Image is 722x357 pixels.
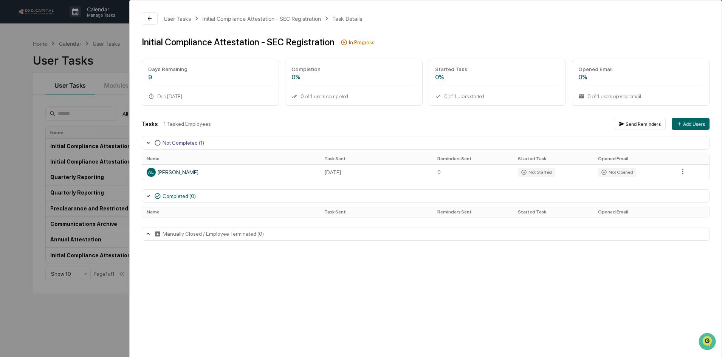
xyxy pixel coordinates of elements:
span: Pylon [75,128,91,134]
th: Reminders Sent [433,153,513,164]
span: Preclearance [15,95,49,103]
div: Task Details [332,15,362,22]
button: Send Reminders [614,118,666,130]
div: Completion [291,66,416,72]
div: 🔎 [8,110,14,116]
div: Start new chat [26,58,124,65]
td: [DATE] [320,164,433,180]
div: [PERSON_NAME] [147,168,315,177]
div: 0% [291,74,416,81]
th: Name [142,206,320,218]
div: 0 of 1 users opened email [578,93,703,99]
div: User Tasks [164,15,191,22]
div: 9 [148,74,273,81]
p: How can we help? [8,16,138,28]
button: Add Users [672,118,710,130]
a: Powered byPylon [53,128,91,134]
div: Not Started [518,168,555,177]
div: 🖐️ [8,96,14,102]
th: Started Task [513,206,594,218]
div: In Progress [349,39,375,45]
div: Initial Compliance Attestation - SEC Registration [202,15,321,22]
div: Not Opened [598,168,636,177]
th: Task Sent [320,206,433,218]
div: Completed (0) [163,193,196,199]
div: Started Task [435,66,560,72]
div: Opened Email [578,66,703,72]
div: Days Remaining [148,66,273,72]
a: 🖐️Preclearance [5,92,52,106]
div: 0% [435,74,560,81]
iframe: Open customer support [698,332,718,352]
a: 🗄️Attestations [52,92,97,106]
span: Attestations [62,95,94,103]
div: Initial Compliance Attestation - SEC Registration [142,37,335,48]
button: Start new chat [129,60,138,69]
th: Opened Email [593,206,674,218]
td: 0 [433,164,513,180]
div: We're available if you need us! [26,65,96,71]
div: 1 Tasked Employees [164,121,608,127]
th: Name [142,153,320,164]
div: Not Completed (1) [163,140,204,146]
th: Opened Email [593,153,674,164]
div: 0 of 1 users started [435,93,560,99]
span: AE [148,170,154,175]
input: Clear [20,34,125,42]
div: Due [DATE] [148,93,273,99]
th: Reminders Sent [433,206,513,218]
div: Tasks [142,121,158,128]
th: Started Task [513,153,594,164]
div: 0 of 1 users completed [291,93,416,99]
div: Manually Closed / Employee Terminated (0) [163,231,264,237]
div: 🗄️ [55,96,61,102]
a: 🔎Data Lookup [5,107,51,120]
img: 1746055101610-c473b297-6a78-478c-a979-82029cc54cd1 [8,58,21,71]
div: 0% [578,74,703,81]
span: Data Lookup [15,110,48,117]
th: Task Sent [320,153,433,164]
